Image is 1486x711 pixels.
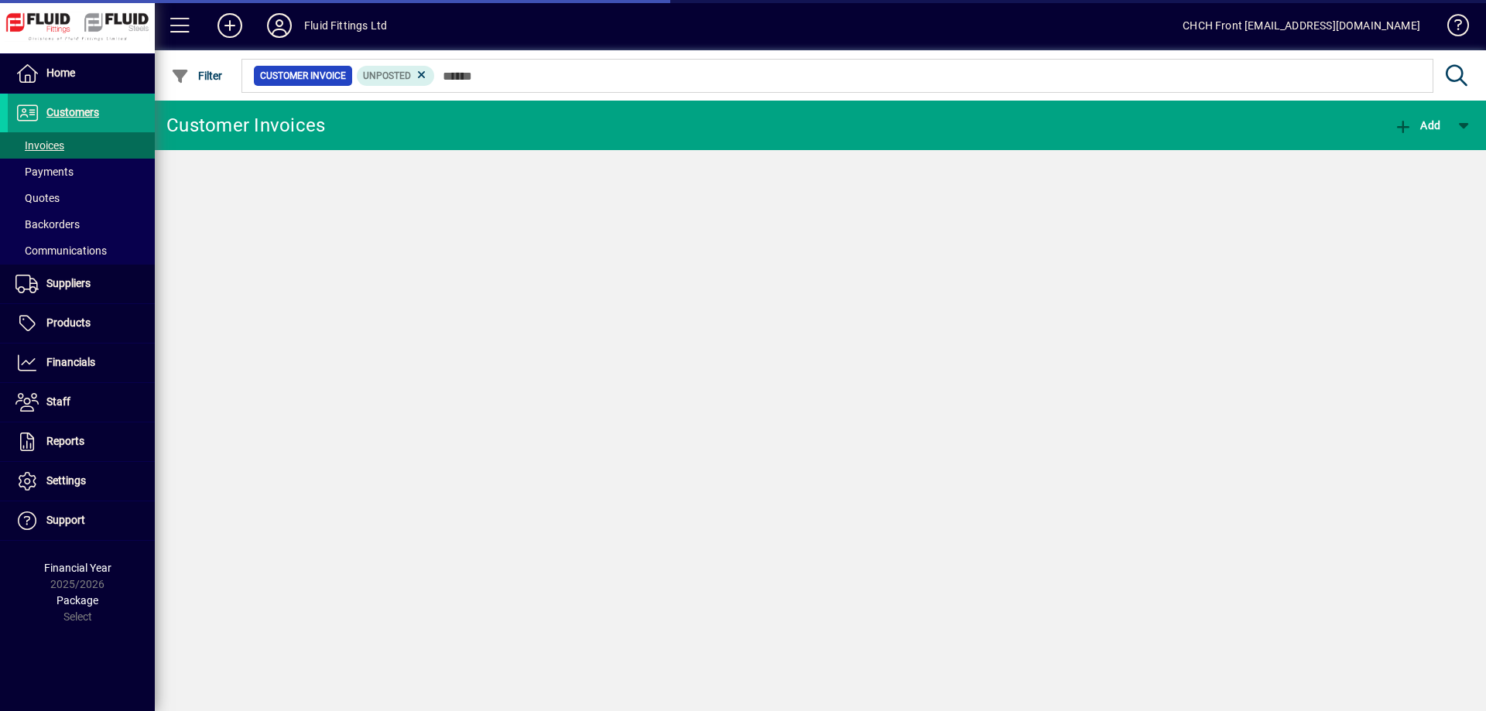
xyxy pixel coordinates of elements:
a: Payments [8,159,155,185]
span: Customer Invoice [260,68,346,84]
button: Profile [255,12,304,39]
a: Knowledge Base [1436,3,1467,53]
a: Home [8,54,155,93]
button: Add [1390,111,1444,139]
a: Backorders [8,211,155,238]
span: Quotes [15,192,60,204]
span: Add [1394,119,1440,132]
span: Package [56,594,98,607]
span: Filter [171,70,223,82]
a: Financials [8,344,155,382]
button: Filter [167,62,227,90]
span: Payments [15,166,74,178]
span: Customers [46,106,99,118]
span: Settings [46,474,86,487]
span: Financials [46,356,95,368]
span: Home [46,67,75,79]
div: CHCH Front [EMAIL_ADDRESS][DOMAIN_NAME] [1183,13,1420,38]
a: Reports [8,422,155,461]
a: Invoices [8,132,155,159]
div: Customer Invoices [166,113,325,138]
span: Financial Year [44,562,111,574]
span: Backorders [15,218,80,231]
span: Products [46,316,91,329]
a: Quotes [8,185,155,211]
mat-chip: Customer Invoice Status: Unposted [357,66,435,86]
a: Products [8,304,155,343]
a: Support [8,501,155,540]
span: Suppliers [46,277,91,289]
a: Settings [8,462,155,501]
a: Suppliers [8,265,155,303]
div: Fluid Fittings Ltd [304,13,387,38]
span: Support [46,514,85,526]
a: Communications [8,238,155,264]
span: Reports [46,435,84,447]
span: Communications [15,244,107,257]
button: Add [205,12,255,39]
span: Invoices [15,139,64,152]
a: Staff [8,383,155,422]
span: Staff [46,395,70,408]
span: Unposted [363,70,411,81]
